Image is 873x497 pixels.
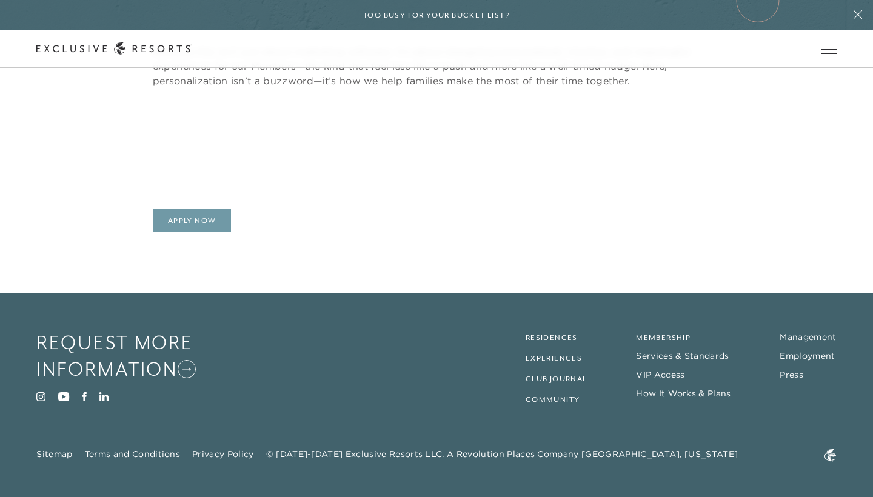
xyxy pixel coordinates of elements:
[36,329,244,383] a: Request More Information
[636,333,691,342] a: Membership
[636,388,731,399] a: How It Works & Plans
[526,395,580,404] a: Community
[526,354,582,362] a: Experiences
[363,10,510,21] h6: Too busy for your bucket list?
[526,375,587,383] a: Club Journal
[636,350,729,361] a: Services & Standards
[192,449,253,459] a: Privacy Policy
[780,369,803,380] a: Press
[266,448,738,461] span: © [DATE]-[DATE] Exclusive Resorts LLC. A Revolution Places Company [GEOGRAPHIC_DATA], [US_STATE]
[780,332,836,342] a: Management
[636,369,684,380] a: VIP Access
[85,449,180,459] a: Terms and Conditions
[780,350,835,361] a: Employment
[821,45,837,53] button: Open navigation
[36,449,72,459] a: Sitemap
[153,209,232,232] a: Apply Now
[526,333,578,342] a: Residences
